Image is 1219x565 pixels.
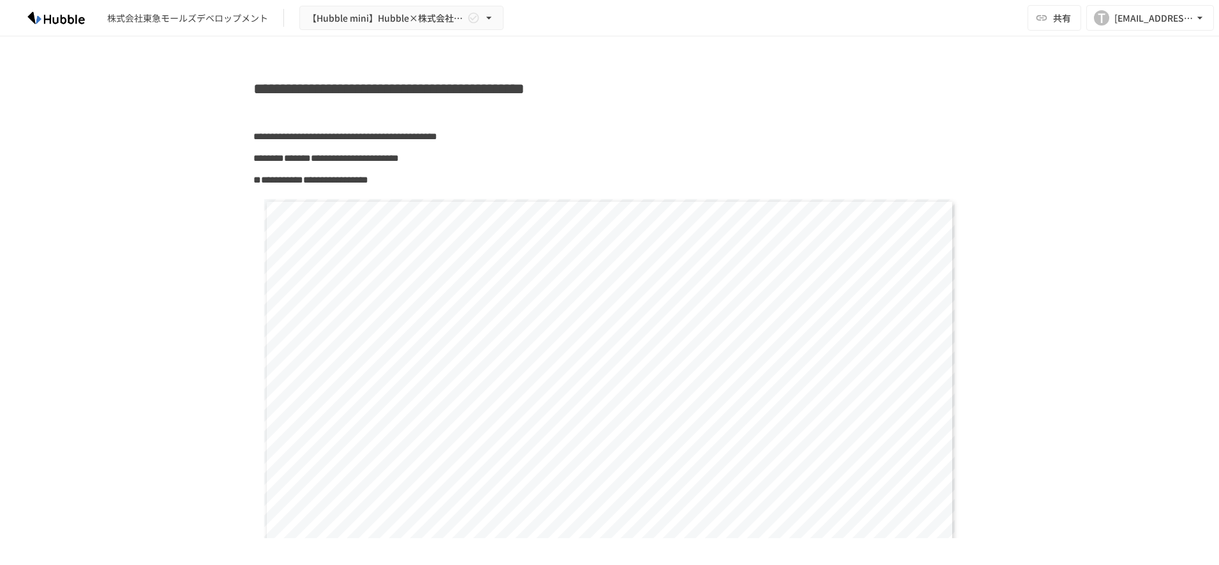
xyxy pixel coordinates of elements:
[107,11,268,25] div: 株式会社東急モールズデベロップメント
[1028,5,1081,31] button: 共有
[1086,5,1214,31] button: T[EMAIL_ADDRESS][DOMAIN_NAME]
[15,8,97,28] img: HzDRNkGCf7KYO4GfwKnzITak6oVsp5RHeZBEM1dQFiQ
[299,6,504,31] button: 【Hubble mini】Hubble×株式会社東急モールズデベロップメント オンボーディングプロジェクト
[308,10,465,26] span: 【Hubble mini】Hubble×株式会社東急モールズデベロップメント オンボーディングプロジェクト
[1053,11,1071,25] span: 共有
[1094,10,1109,26] div: T
[1114,10,1193,26] div: [EMAIL_ADDRESS][DOMAIN_NAME]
